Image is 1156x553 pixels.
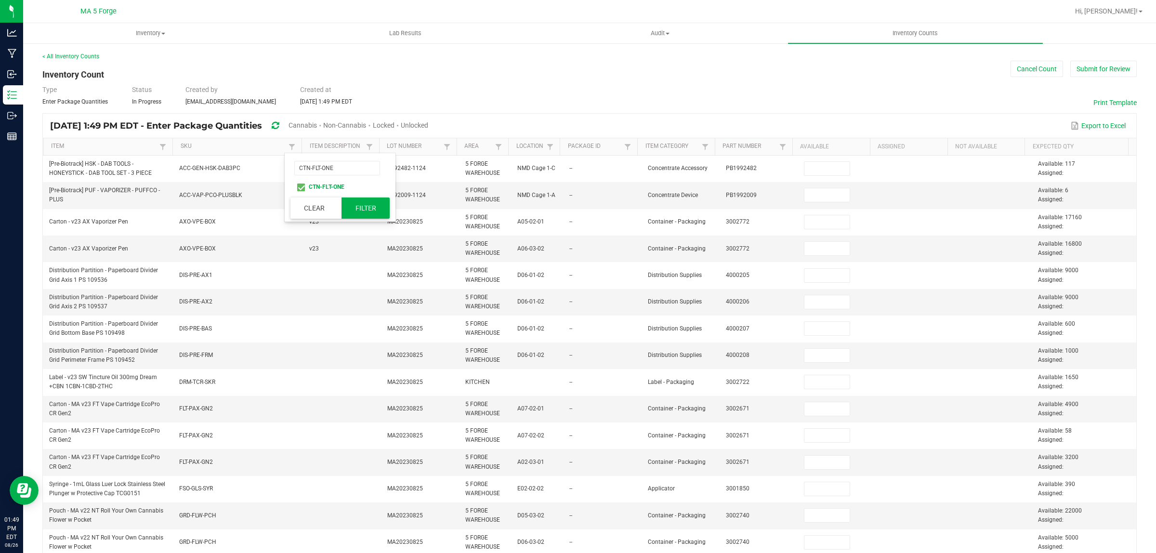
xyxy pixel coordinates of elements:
span: [Pre-Biotrack] HSK - DAB TOOLS - HONEYSTICK - DAB TOOL SET - 3 PIECE [49,160,152,176]
span: -- [569,379,572,385]
a: Lab Results [278,23,533,43]
span: DIS-PRE-BAS [179,325,212,332]
span: 3002722 [726,379,749,385]
a: Filter [544,141,556,153]
a: Filter [364,141,375,153]
th: Assigned [870,138,947,156]
span: 3002772 [726,218,749,225]
span: -- [569,298,572,305]
p: 08/26 [4,541,19,549]
span: NMD Cage 1-A [517,192,555,198]
span: 5 FORGE WAREHOUSE [465,507,500,523]
a: Inventory Counts [788,23,1043,43]
th: Not Available [947,138,1025,156]
span: A05-02-01 [517,218,544,225]
span: Inventory Counts [880,29,951,38]
span: Lab Results [376,29,434,38]
span: Available: 1650 Assigned: [1038,374,1078,390]
span: -- [569,218,572,225]
span: MA20230825 [387,298,423,305]
a: Filter [286,141,298,153]
span: AXO-VPE-BOX [179,218,216,225]
span: Inventory Count [42,69,104,79]
span: Created at [300,86,331,93]
span: Pouch - MA v22 NT Roll Your Own Cannabis Flower w Pocket [49,507,163,523]
span: Distribution Supplies [648,272,702,278]
span: Created by [185,86,218,93]
span: Enter Package Quantities [42,98,108,105]
span: 5 FORGE WAREHOUSE [465,481,500,497]
span: A07-02-02 [517,432,544,439]
span: MA20230825 [387,405,423,412]
span: Non-Cannabis [323,121,366,129]
span: 4000205 [726,272,749,278]
span: Label - v23 SW Tincture Oil 300mg Dream +CBN 1CBN-1CBD-2THC [49,374,157,390]
div: [DATE] 1:49 PM EDT - Enter Package Quantities [50,117,435,135]
span: Type [42,86,57,93]
button: Submit for Review [1070,61,1137,77]
span: Hi, [PERSON_NAME]! [1075,7,1138,15]
a: Inventory [23,23,278,43]
span: 1992009-1124 [387,192,426,198]
a: SKUSortable [181,143,286,150]
span: -- [569,325,572,332]
a: Part NumberSortable [722,143,776,150]
inline-svg: Inventory [7,90,17,100]
span: -- [569,459,572,465]
span: D05-03-02 [517,512,544,519]
span: Distribution Supplies [648,352,702,358]
span: A02-03-01 [517,459,544,465]
button: Filter [342,197,390,219]
a: Filter [699,141,711,153]
span: GRD-FLW-PCH [179,539,216,545]
span: FLT-PAX-GN2 [179,459,213,465]
a: Item CategorySortable [645,143,699,150]
span: KITCHEN [465,379,490,385]
span: GRD-FLW-PCH [179,512,216,519]
span: Unlocked [401,121,428,129]
span: MA20230825 [387,459,423,465]
inline-svg: Inbound [7,69,17,79]
span: 4000208 [726,352,749,358]
span: 5 FORGE WAREHOUSE [465,214,500,230]
span: Container - Packaging [648,512,706,519]
span: 4000207 [726,325,749,332]
span: Available: 3200 Assigned: [1038,454,1078,470]
span: Available: 600 Assigned: [1038,320,1075,336]
span: D06-01-02 [517,352,544,358]
span: Carton - MA v23 FT Vape Cartridge EcoPro CR Gen2 [49,401,160,417]
span: DIS-PRE-AX1 [179,272,212,278]
span: MA20230825 [387,432,423,439]
a: Filter [493,141,504,153]
span: DIS-PRE-AX2 [179,298,212,305]
span: Carton - v23 AX Vaporizer Pen [49,218,128,225]
span: PB1992009 [726,192,757,198]
a: Filter [777,141,788,153]
span: Syringe - 1mL Glass Luer Lock Stainless Steel Plunger w Protective Cap TCG0151 [49,481,165,497]
span: Status [132,86,152,93]
button: Export to Excel [1068,118,1128,134]
span: Available: 9000 Assigned: [1038,267,1078,283]
span: Container - Packaging [648,539,706,545]
a: Filter [622,141,633,153]
span: Available: 9000 Assigned: [1038,294,1078,310]
span: Audit [533,29,787,38]
span: 5 FORGE WAREHOUSE [465,534,500,550]
span: A07-02-01 [517,405,544,412]
span: Carton - MA v23 FT Vape Cartridge EcoPro CR Gen2 [49,454,160,470]
span: 3002671 [726,459,749,465]
span: Cannabis [289,121,317,129]
span: NMD Cage 1-C [517,165,555,171]
inline-svg: Outbound [7,111,17,120]
a: Package IdSortable [568,143,622,150]
span: Container - Packaging [648,432,706,439]
span: 3002740 [726,512,749,519]
span: -- [569,192,572,198]
span: -- [569,165,572,171]
span: -- [569,405,572,412]
span: Available: 5000 Assigned: [1038,534,1078,550]
span: 5 FORGE WAREHOUSE [465,160,500,176]
span: 3002772 [726,245,749,252]
span: v23 [309,245,319,252]
span: MA20230825 [387,512,423,519]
